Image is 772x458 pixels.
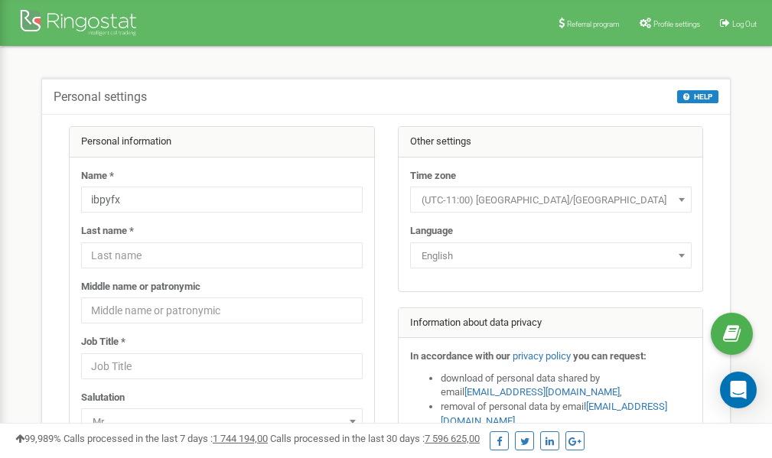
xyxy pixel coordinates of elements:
span: Profile settings [653,20,700,28]
li: removal of personal data by email , [441,400,692,428]
input: Last name [81,242,363,268]
a: [EMAIL_ADDRESS][DOMAIN_NAME] [464,386,620,398]
span: (UTC-11:00) Pacific/Midway [415,190,686,211]
u: 7 596 625,00 [425,433,480,444]
strong: In accordance with our [410,350,510,362]
div: Other settings [399,127,703,158]
input: Middle name or patronymic [81,297,363,323]
div: Open Intercom Messenger [720,372,757,408]
span: English [415,245,686,267]
span: English [410,242,692,268]
li: download of personal data shared by email , [441,372,692,400]
input: Name [81,187,363,213]
strong: you can request: [573,350,647,362]
span: (UTC-11:00) Pacific/Midway [410,187,692,213]
label: Middle name or patronymic [81,280,200,294]
span: Referral program [567,20,620,28]
span: 99,989% [15,433,61,444]
div: Information about data privacy [399,308,703,339]
span: Mr. [81,408,363,434]
label: Name * [81,169,114,184]
span: Calls processed in the last 30 days : [270,433,480,444]
label: Salutation [81,391,125,405]
span: Mr. [86,411,357,433]
div: Personal information [70,127,374,158]
button: HELP [677,90,718,103]
span: Calls processed in the last 7 days : [64,433,268,444]
label: Last name * [81,224,134,239]
input: Job Title [81,353,363,379]
label: Job Title * [81,335,125,349]
h5: Personal settings [54,90,147,104]
label: Time zone [410,169,456,184]
a: privacy policy [513,350,571,362]
span: Log Out [732,20,757,28]
label: Language [410,224,453,239]
u: 1 744 194,00 [213,433,268,444]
